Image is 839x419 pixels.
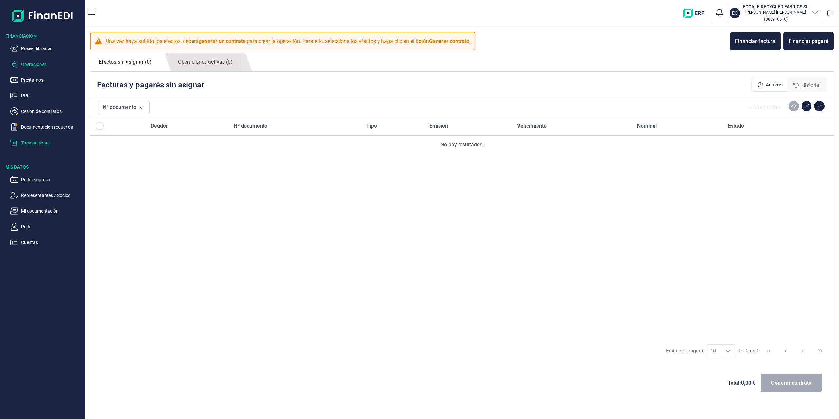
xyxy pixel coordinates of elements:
button: First Page [760,343,776,359]
small: Copiar cif [764,17,788,22]
p: Documentación requerida [21,123,83,131]
button: Operaciones [10,60,83,68]
span: Activas [766,81,783,89]
p: Facturas y pagarés sin asignar [97,80,204,90]
button: PPP [10,92,83,100]
div: Historial [788,79,826,92]
a: Operaciones activas (0) [170,53,241,71]
button: ECECOALF RECYCLED FABRICS SL[PERSON_NAME] [PERSON_NAME](B85910610) [730,3,819,23]
p: Préstamos [21,76,83,84]
button: Financiar pagaré [783,32,834,50]
div: Activas [752,78,788,92]
span: Total: 0,00 € [728,379,755,387]
button: Previous Page [778,343,793,359]
h3: ECOALF RECYCLED FABRICS SL [743,3,809,10]
span: Vencimiento [517,122,547,130]
div: Financiar pagaré [789,37,829,45]
button: Last Page [812,343,828,359]
p: Perfil [21,223,83,231]
p: Cuentas [21,238,83,246]
button: Perfil empresa [10,176,83,183]
div: Financiar factura [735,37,775,45]
p: Una vez haya subido los efectos, deberá para crear la operación. Para ello, seleccione los efecto... [106,37,471,45]
span: Emisión [429,122,448,130]
button: Representantes / Socios [10,191,83,199]
a: Efectos sin asignar (0) [90,53,160,71]
button: Préstamos [10,76,83,84]
p: EC [732,10,738,16]
span: Nominal [637,122,657,130]
p: PPP [21,92,83,100]
button: Financiar factura [730,32,781,50]
button: Cesión de contratos [10,107,83,115]
button: Cuentas [10,238,83,246]
span: Deudor [151,122,168,130]
b: Generar contrato [429,38,469,44]
button: Transacciones [10,139,83,147]
p: Poseer librador [21,45,83,52]
p: Operaciones [21,60,83,68]
p: Transacciones [21,139,83,147]
button: Nº documento [97,101,150,114]
div: All items unselected [96,122,104,130]
img: erp [683,9,709,18]
button: Perfil [10,223,83,231]
p: Representantes / Socios [21,191,83,199]
div: No hay resultados. [96,141,829,149]
b: generar un contrato [199,38,245,44]
p: Perfil empresa [21,176,83,183]
p: [PERSON_NAME] [PERSON_NAME] [743,10,809,15]
span: Estado [728,122,744,130]
button: Poseer librador [10,45,83,52]
p: Mi documentación [21,207,83,215]
span: Historial [801,81,821,89]
img: Logo de aplicación [12,5,73,26]
div: Choose [720,345,736,357]
button: Mi documentación [10,207,83,215]
span: Tipo [366,122,377,130]
button: Next Page [795,343,810,359]
p: Cesión de contratos [21,107,83,115]
span: 0 - 0 de 0 [739,348,760,353]
button: Documentación requerida [10,123,83,131]
div: Filas por página [666,347,703,355]
span: Nº documento [234,122,267,130]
